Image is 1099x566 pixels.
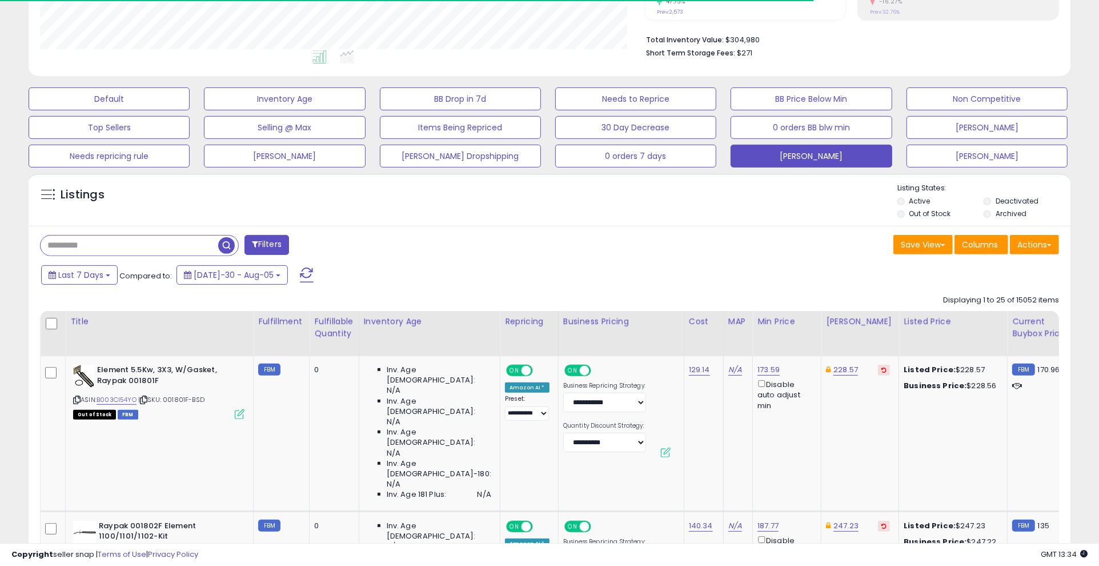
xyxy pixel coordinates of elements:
[563,422,646,430] label: Quantity Discount Strategy:
[98,549,146,560] a: Terms of Use
[1012,316,1071,340] div: Current Buybox Price
[118,410,138,420] span: FBM
[904,380,966,391] b: Business Price:
[148,549,198,560] a: Privacy Policy
[731,116,892,139] button: 0 orders BB blw min
[1012,364,1034,376] small: FBM
[138,395,204,404] span: | SKU: 001801F-BSD
[565,521,580,531] span: ON
[531,521,549,531] span: OFF
[555,87,716,110] button: Needs to Reprice
[364,316,495,328] div: Inventory Age
[757,520,779,532] a: 187.77
[507,366,522,376] span: ON
[996,209,1026,218] label: Archived
[97,395,137,405] a: B003CI54YO
[731,87,892,110] button: BB Price Below Min
[387,365,491,385] span: Inv. Age [DEMOGRAPHIC_DATA]:
[757,378,812,411] div: Disable auto adjust min
[689,520,713,532] a: 140.34
[380,116,541,139] button: Items Being Repriced
[1038,364,1060,375] span: 170.96
[943,295,1059,306] div: Displaying 1 to 25 of 15052 items
[555,116,716,139] button: 30 Day Decrease
[387,385,400,396] span: N/A
[387,479,400,489] span: N/A
[1010,235,1059,254] button: Actions
[909,196,930,206] label: Active
[387,521,491,541] span: Inv. Age [DEMOGRAPHIC_DATA]:
[728,316,748,328] div: MAP
[258,364,280,376] small: FBM
[11,549,198,560] div: seller snap | |
[563,316,679,328] div: Business Pricing
[387,459,491,479] span: Inv. Age [DEMOGRAPHIC_DATA]-180:
[996,196,1038,206] label: Deactivated
[70,316,248,328] div: Title
[387,417,400,427] span: N/A
[99,521,238,545] b: Raypak 001802F Element 1100/1101/1102-Kit
[904,365,998,375] div: $228.57
[387,396,491,417] span: Inv. Age [DEMOGRAPHIC_DATA]:
[904,316,1002,328] div: Listed Price
[907,87,1068,110] button: Non Competitive
[728,520,742,532] a: N/A
[728,364,742,376] a: N/A
[826,316,894,328] div: [PERSON_NAME]
[314,316,354,340] div: Fulfillable Quantity
[833,520,859,532] a: 247.23
[380,87,541,110] button: BB Drop in 7d
[387,427,491,448] span: Inv. Age [DEMOGRAPHIC_DATA]:
[314,365,350,375] div: 0
[531,366,549,376] span: OFF
[314,521,350,531] div: 0
[11,549,53,560] strong: Copyright
[689,364,710,376] a: 129.14
[505,316,553,328] div: Repricing
[904,381,998,391] div: $228.56
[29,116,190,139] button: Top Sellers
[904,521,998,531] div: $247.23
[73,521,96,544] img: 31CZHgX3ctL._SL40_.jpg
[244,235,289,255] button: Filters
[563,382,646,390] label: Business Repricing Strategy:
[757,364,780,376] a: 173.59
[387,448,400,459] span: N/A
[907,116,1068,139] button: [PERSON_NAME]
[61,187,105,203] h5: Listings
[73,365,94,388] img: 41icvKw6X+L._SL40_.jpg
[258,520,280,532] small: FBM
[731,145,892,168] button: [PERSON_NAME]
[1038,520,1049,531] span: 135
[505,382,549,393] div: Amazon AI *
[204,145,365,168] button: [PERSON_NAME]
[555,145,716,168] button: 0 orders 7 days
[689,316,719,328] div: Cost
[954,235,1008,254] button: Columns
[897,183,1070,194] p: Listing States:
[893,235,953,254] button: Save View
[1041,549,1088,560] span: 2025-08-13 13:34 GMT
[380,145,541,168] button: [PERSON_NAME] Dropshipping
[204,116,365,139] button: Selling @ Max
[258,316,304,328] div: Fulfillment
[97,365,236,389] b: Element 5.5Kw, 3X3, W/Gasket, Raypak 001801F
[478,489,491,500] span: N/A
[73,410,116,420] span: All listings that are currently out of stock and unavailable for purchase on Amazon
[29,145,190,168] button: Needs repricing rule
[505,395,549,421] div: Preset:
[507,521,522,531] span: ON
[204,87,365,110] button: Inventory Age
[41,265,118,285] button: Last 7 Days
[73,365,244,418] div: ASIN:
[194,269,274,281] span: [DATE]-30 - Aug-05
[962,239,998,250] span: Columns
[119,270,172,281] span: Compared to:
[904,364,956,375] b: Listed Price:
[589,521,608,531] span: OFF
[904,520,956,531] b: Listed Price:
[909,209,950,218] label: Out of Stock
[58,269,103,281] span: Last 7 Days
[833,364,858,376] a: 228.57
[565,366,580,376] span: ON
